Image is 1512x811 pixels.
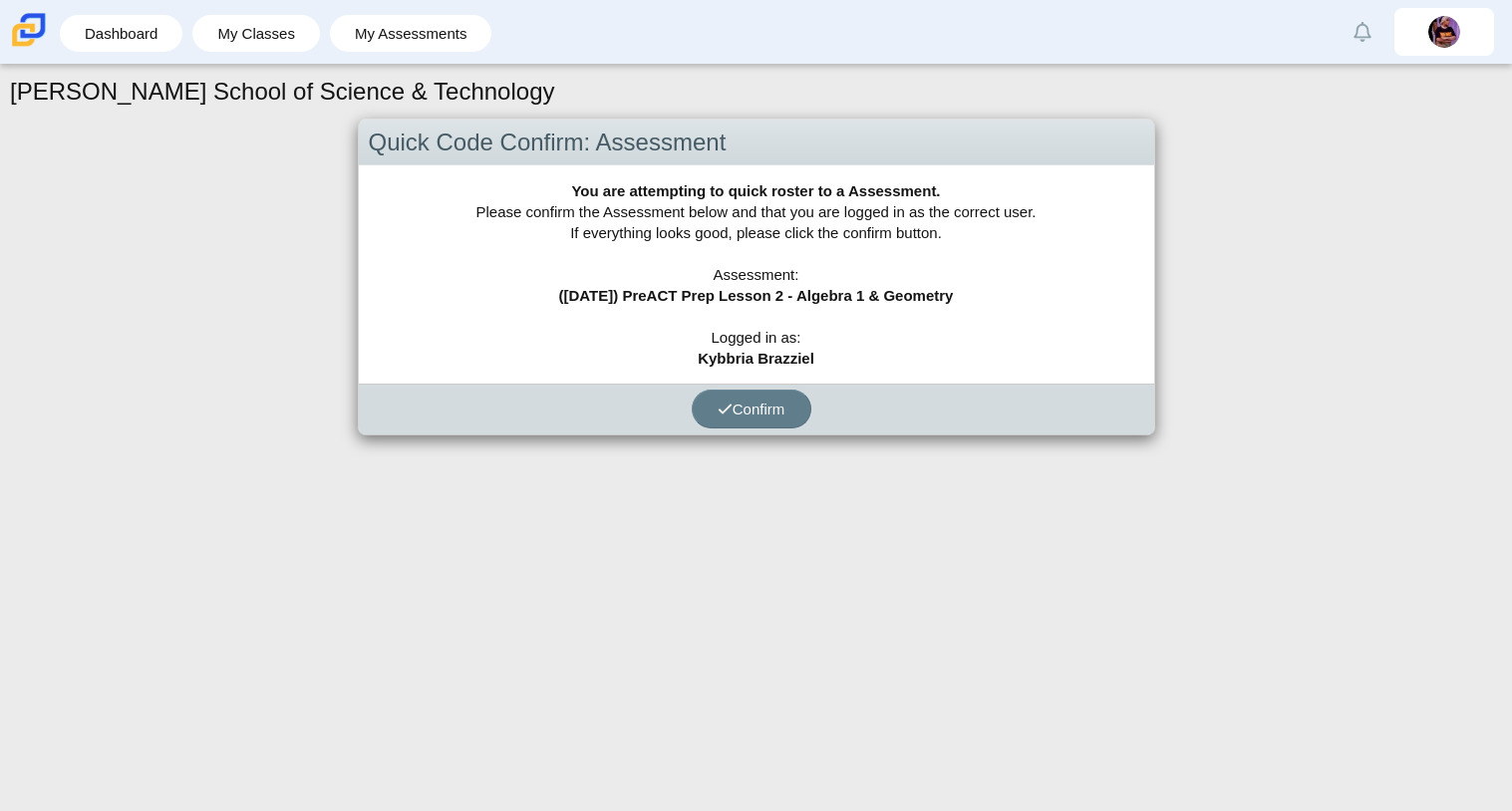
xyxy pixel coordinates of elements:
[359,165,1154,384] div: Please confirm the Assessment below and that you are logged in as the correct user. If everything...
[10,75,555,109] h1: [PERSON_NAME] School of Science & Technology
[70,15,172,52] a: Dashboard
[8,9,50,51] img: Carmen School of Science & Technology
[692,390,811,428] button: Confirm
[1428,16,1460,48] img: kybbria.brazziel.mJvUZi
[1394,8,1494,56] a: kybbria.brazziel.mJvUZi
[559,287,954,304] b: ([DATE]) PreACT Prep Lesson 2 - Algebra 1 & Geometry
[1341,10,1384,54] a: Alerts
[8,37,50,54] a: Carmen School of Science & Technology
[340,15,482,52] a: My Assessments
[571,182,940,199] b: You are attempting to quick roster to a Assessment.
[718,401,785,417] span: Confirm
[359,120,1154,166] div: Quick Code Confirm: Assessment
[202,15,310,52] a: My Classes
[698,350,814,367] b: Kybbria Brazziel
